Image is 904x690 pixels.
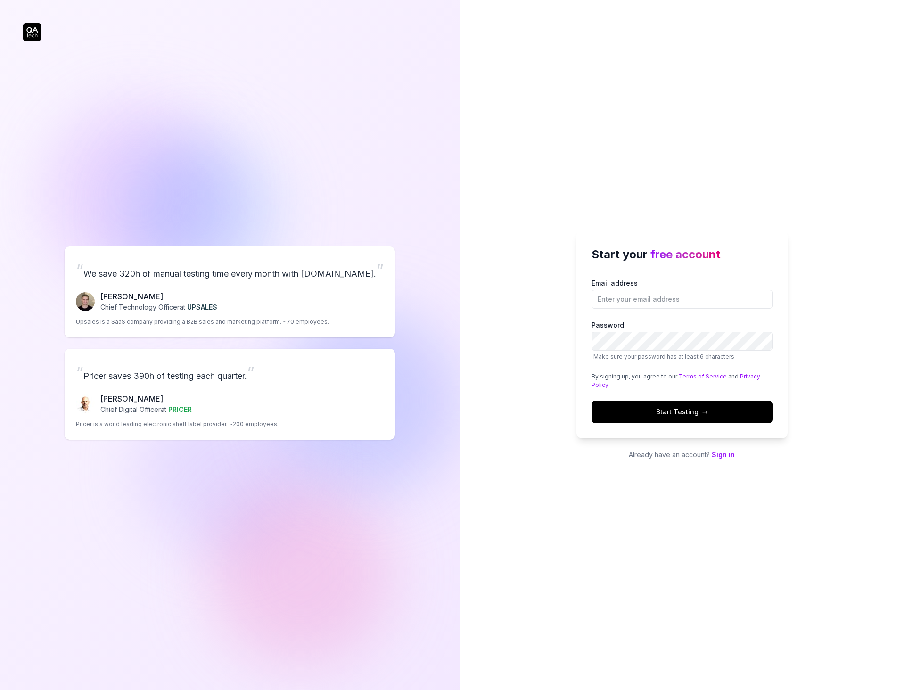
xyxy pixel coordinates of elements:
[65,349,395,440] a: “Pricer saves 390h of testing each quarter.”Chris Chalkitis[PERSON_NAME]Chief Digital Officerat P...
[247,362,255,383] span: ”
[187,303,217,311] span: UPSALES
[712,451,735,459] a: Sign in
[592,401,773,423] button: Start Testing→
[650,247,721,261] span: free account
[76,292,95,311] img: Fredrik Seidl
[592,278,773,309] label: Email address
[100,404,192,414] p: Chief Digital Officer at
[76,258,384,283] p: We save 320h of manual testing time every month with [DOMAIN_NAME].
[76,362,83,383] span: “
[76,260,83,281] span: “
[679,373,727,380] a: Terms of Service
[702,407,708,417] span: →
[592,332,773,351] input: PasswordMake sure your password has at least 6 characters
[100,393,192,404] p: [PERSON_NAME]
[76,394,95,413] img: Chris Chalkitis
[100,291,217,302] p: [PERSON_NAME]
[376,260,384,281] span: ”
[656,407,708,417] span: Start Testing
[76,420,279,428] p: Pricer is a world leading electronic shelf label provider. ~200 employees.
[593,353,734,360] span: Make sure your password has at least 6 characters
[65,246,395,337] a: “We save 320h of manual testing time every month with [DOMAIN_NAME].”Fredrik Seidl[PERSON_NAME]Ch...
[76,360,384,386] p: Pricer saves 390h of testing each quarter.
[592,372,773,389] div: By signing up, you agree to our and
[76,318,329,326] p: Upsales is a SaaS company providing a B2B sales and marketing platform. ~70 employees.
[592,290,773,309] input: Email address
[592,320,773,361] label: Password
[168,405,192,413] span: PRICER
[592,373,760,388] a: Privacy Policy
[592,246,773,263] h2: Start your
[576,450,788,460] p: Already have an account?
[100,302,217,312] p: Chief Technology Officer at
